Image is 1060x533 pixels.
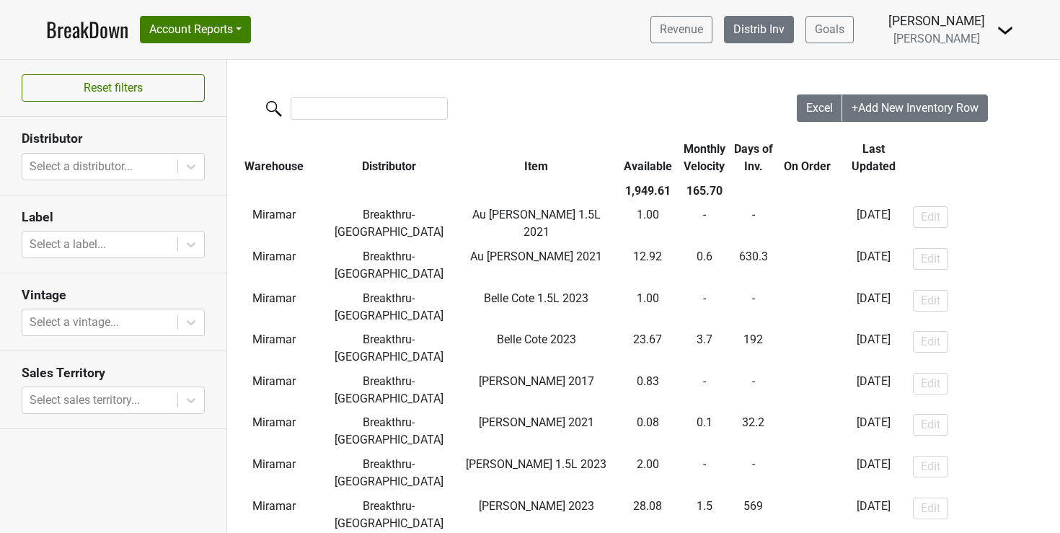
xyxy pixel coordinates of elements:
img: Dropdown Menu [997,22,1014,39]
td: Breakthru-[GEOGRAPHIC_DATA] [321,327,457,369]
span: Au [PERSON_NAME] 1.5L 2021 [472,208,601,239]
span: Excel [806,101,833,115]
td: [DATE] [837,203,909,245]
td: Breakthru-[GEOGRAPHIC_DATA] [321,369,457,411]
td: [DATE] [837,286,909,328]
td: - [729,452,778,494]
button: +Add New Inventory Row [842,94,988,122]
td: 0.1 [680,411,729,453]
td: 32.2 [729,411,778,453]
td: Miramar [227,369,321,411]
th: Distributor: activate to sort column ascending [321,137,457,179]
td: [DATE] [837,411,909,453]
td: 2.00 [615,452,680,494]
td: Breakthru-[GEOGRAPHIC_DATA] [321,452,457,494]
div: [PERSON_NAME] [888,12,985,30]
td: 630.3 [729,245,778,286]
button: Reset filters [22,74,205,102]
td: Miramar [227,203,321,245]
td: 192 [729,327,778,369]
td: [DATE] [837,369,909,411]
span: +Add New Inventory Row [852,101,979,115]
h3: Vintage [22,288,205,303]
td: Miramar [227,452,321,494]
td: - [680,203,729,245]
td: [DATE] [837,452,909,494]
th: Available: activate to sort column ascending [615,137,680,179]
td: - [729,369,778,411]
td: - [729,286,778,328]
td: - [777,327,837,369]
span: Au [PERSON_NAME] 2021 [470,250,602,263]
td: Breakthru-[GEOGRAPHIC_DATA] [321,411,457,453]
td: [DATE] [837,245,909,286]
td: 1.00 [615,286,680,328]
td: 3.7 [680,327,729,369]
a: Goals [805,16,854,43]
td: Breakthru-[GEOGRAPHIC_DATA] [321,203,457,245]
td: - [680,369,729,411]
td: 1.00 [615,203,680,245]
td: [DATE] [837,327,909,369]
th: Item: activate to sort column ascending [457,137,615,179]
span: [PERSON_NAME] 2017 [479,374,594,388]
th: On Order: activate to sort column ascending [777,137,837,179]
th: 165.70 [680,179,729,203]
th: &nbsp;: activate to sort column ascending [909,137,1053,179]
td: 12.92 [615,245,680,286]
td: Breakthru-[GEOGRAPHIC_DATA] [321,286,457,328]
td: Breakthru-[GEOGRAPHIC_DATA] [321,245,457,286]
th: 1,949.61 [615,179,680,203]
td: - [777,411,837,453]
td: Miramar [227,286,321,328]
td: 0.08 [615,411,680,453]
td: - [777,203,837,245]
button: Account Reports [140,16,251,43]
td: 0.6 [680,245,729,286]
h3: Label [22,210,205,225]
th: Last Updated: activate to sort column ascending [837,137,909,179]
span: [PERSON_NAME] 2023 [479,499,594,513]
td: - [680,452,729,494]
span: Belle Cote 1.5L 2023 [484,291,588,305]
td: - [777,286,837,328]
td: - [729,203,778,245]
td: 23.67 [615,327,680,369]
td: Miramar [227,411,321,453]
span: [PERSON_NAME] [893,32,980,45]
a: Revenue [650,16,712,43]
h3: Sales Territory [22,366,205,381]
button: Excel [797,94,843,122]
h3: Distributor [22,131,205,146]
button: Edit [913,373,948,395]
th: Warehouse: activate to sort column ascending [227,137,321,179]
td: Miramar [227,327,321,369]
td: - [777,369,837,411]
button: Edit [913,206,948,228]
td: 0.83 [615,369,680,411]
span: Belle Cote 2023 [497,332,576,346]
td: - [680,286,729,328]
a: Distrib Inv [724,16,794,43]
span: [PERSON_NAME] 1.5L 2023 [466,457,606,471]
th: Days of Inv.: activate to sort column ascending [729,137,778,179]
td: - [777,452,837,494]
button: Edit [913,290,948,312]
a: BreakDown [46,14,128,45]
td: Miramar [227,245,321,286]
button: Edit [913,456,948,477]
button: Edit [913,331,948,353]
button: Edit [913,248,948,270]
button: Edit [913,498,948,519]
span: [PERSON_NAME] 2021 [479,415,594,429]
button: Edit [913,414,948,436]
th: Monthly Velocity: activate to sort column ascending [680,137,729,179]
td: - [777,245,837,286]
